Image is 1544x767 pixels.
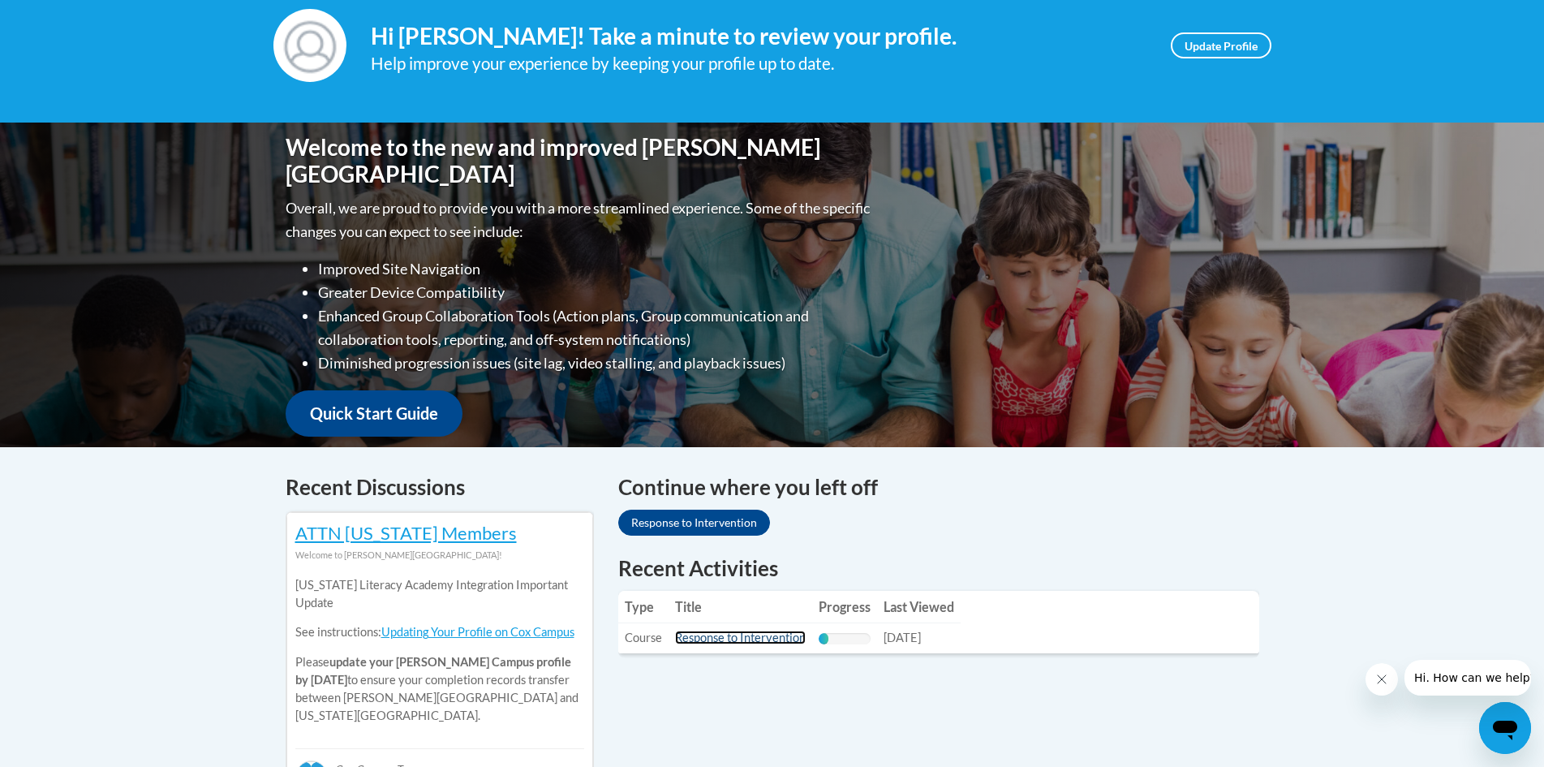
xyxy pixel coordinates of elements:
h1: Welcome to the new and improved [PERSON_NAME][GEOGRAPHIC_DATA] [286,134,874,188]
h4: Recent Discussions [286,472,594,503]
p: [US_STATE] Literacy Academy Integration Important Update [295,576,584,612]
a: Response to Intervention [618,510,770,536]
th: Title [669,591,812,623]
p: See instructions: [295,623,584,641]
h4: Continue where you left off [618,472,1259,503]
span: Course [625,631,662,644]
iframe: Close message [1366,663,1398,696]
h4: Hi [PERSON_NAME]! Take a minute to review your profile. [371,23,1146,50]
a: Quick Start Guide [286,390,462,437]
a: Update Profile [1171,32,1271,58]
p: Overall, we are proud to provide you with a more streamlined experience. Some of the specific cha... [286,196,874,243]
li: Enhanced Group Collaboration Tools (Action plans, Group communication and collaboration tools, re... [318,304,874,351]
span: Hi. How can we help? [10,11,131,24]
img: Profile Image [273,9,346,82]
a: ATTN [US_STATE] Members [295,522,517,544]
a: Updating Your Profile on Cox Campus [381,625,574,639]
iframe: Message from company [1404,660,1531,696]
div: Please to ensure your completion records transfer between [PERSON_NAME][GEOGRAPHIC_DATA] and [US_... [295,564,584,737]
th: Type [618,591,669,623]
li: Improved Site Navigation [318,257,874,281]
th: Last Viewed [877,591,961,623]
th: Progress [812,591,877,623]
a: Response to Intervention [675,631,806,644]
div: Welcome to [PERSON_NAME][GEOGRAPHIC_DATA]! [295,546,584,564]
h1: Recent Activities [618,554,1259,583]
div: Progress, % [819,633,829,644]
iframe: Button to launch messaging window [1479,702,1531,754]
b: update your [PERSON_NAME] Campus profile by [DATE] [295,655,571,687]
li: Greater Device Compatibility [318,281,874,304]
div: Help improve your experience by keeping your profile up to date. [371,50,1146,77]
li: Diminished progression issues (site lag, video stalling, and playback issues) [318,351,874,375]
span: [DATE] [884,631,921,644]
